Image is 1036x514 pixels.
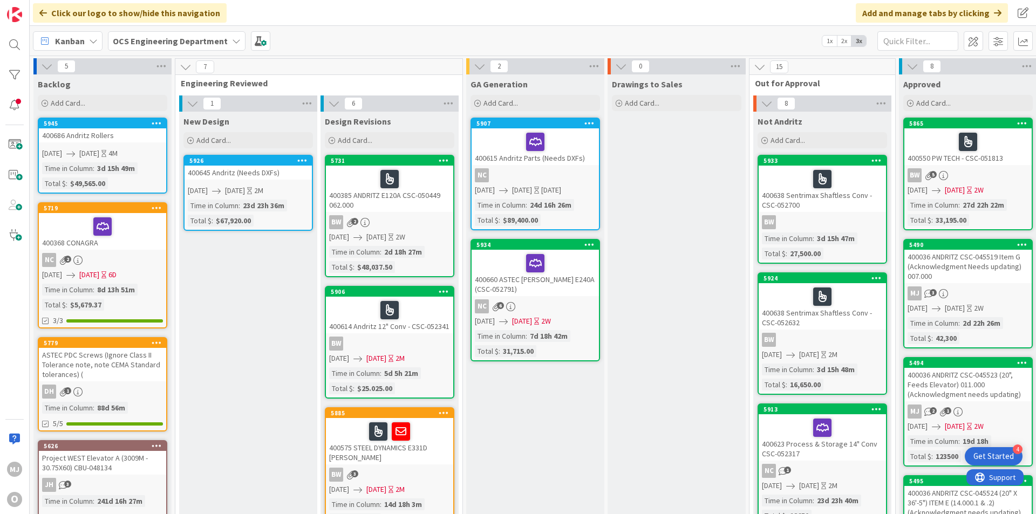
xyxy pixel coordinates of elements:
div: 5934400660 ASTEC [PERSON_NAME] E240A (CSC-052791) [472,240,599,296]
div: Total $ [42,299,66,311]
div: $89,400.00 [500,214,541,226]
span: [DATE] [762,349,782,360]
span: 15 [770,60,788,73]
span: 2 [64,256,71,263]
span: Drawings to Sales [612,79,683,90]
div: BW [329,215,343,229]
div: 4M [108,148,118,159]
div: Time in Column [908,435,958,447]
span: Add Card... [771,135,805,145]
div: 19d 18h [960,435,991,447]
div: NC [759,464,886,478]
div: MJ [904,405,1032,419]
div: Time in Column [475,330,526,342]
span: 2x [837,36,851,46]
div: 5933 [759,156,886,166]
span: : [526,199,527,211]
span: 1 [203,97,221,110]
div: 400385 ANDRITZ E120A CSC-050449 062.000 [326,166,453,212]
div: MJ [908,405,922,419]
span: : [380,246,381,258]
div: Total $ [475,214,499,226]
div: Open Get Started checklist, remaining modules: 4 [965,447,1023,465]
span: : [238,200,240,211]
div: 23d 23h 40m [814,495,861,506]
div: BW [762,215,776,229]
div: 2M [828,480,837,491]
span: 5 [57,60,76,73]
div: Time in Column [762,495,813,506]
span: [DATE] [79,148,99,159]
div: BW [326,337,453,351]
div: 2W [541,316,551,327]
div: ASTEC PDC Screws (Ignore Class II Tolerance note, note CEMA Standard tolerances) ( [39,348,166,381]
span: 3/3 [53,315,63,326]
div: 5719 [39,203,166,213]
div: DH [42,385,56,399]
div: NC [475,299,489,313]
span: [DATE] [225,185,245,196]
div: Time in Column [42,495,93,507]
div: Time in Column [908,199,958,211]
span: 6 [344,97,363,110]
span: [DATE] [366,231,386,243]
div: Time in Column [908,317,958,329]
span: : [499,214,500,226]
div: 5907 [476,120,599,127]
div: 5906 [326,287,453,297]
div: 3d 15h 47m [814,232,857,244]
span: : [66,177,67,189]
div: Time in Column [329,246,380,258]
div: $48,037.50 [355,261,395,273]
span: [DATE] [908,303,928,314]
div: 5933400638 Sentrimax Shaftless Conv - CSC-052700 [759,156,886,212]
span: Add Card... [483,98,518,108]
div: BW [329,337,343,351]
div: Total $ [475,345,499,357]
span: : [931,332,933,344]
div: 27,500.00 [787,248,823,259]
div: 400623 Process & Storage 14" Conv CSC-052317 [759,414,886,461]
span: [DATE] [42,269,62,280]
span: Out for Approval [755,78,882,88]
div: 2W [396,231,405,243]
div: 5906400614 Andritz 12" Conv - CSC-052341 [326,287,453,333]
div: JH [42,478,56,492]
span: : [526,330,527,342]
div: 42,300 [933,332,959,344]
div: 5924400638 Sentrimax Shaftless Conv - CSC-052632 [759,273,886,330]
span: [DATE] [908,421,928,432]
span: Add Card... [338,135,372,145]
div: 2M [254,185,263,196]
div: 400638 Sentrimax Shaftless Conv - CSC-052632 [759,283,886,330]
div: 7d 18h 42m [527,330,570,342]
span: 5/5 [53,418,63,429]
div: 5913 [759,405,886,414]
span: Not Andritz [758,116,802,127]
span: : [353,382,355,394]
span: [DATE] [366,353,386,364]
span: [DATE] [366,484,386,495]
span: 1 [64,387,71,394]
span: 2 [930,407,937,414]
span: [DATE] [799,349,819,360]
div: 5494 [909,359,1032,367]
div: NC [472,299,599,313]
div: NC [762,464,776,478]
div: 400660 ASTEC [PERSON_NAME] E240A (CSC-052791) [472,250,599,296]
div: 8d 13h 51m [94,284,138,296]
div: 5945400686 Andritz Rollers [39,119,166,142]
input: Quick Filter... [877,31,958,51]
span: : [353,261,355,273]
div: Total $ [762,379,786,390]
div: 3d 15h 49m [94,162,138,174]
span: [DATE] [945,184,965,196]
div: 5906 [331,288,453,296]
span: [DATE] [762,480,782,491]
span: [DATE] [945,421,965,432]
div: 5907 [472,119,599,128]
div: BW [759,215,886,229]
div: 5626Project WEST Elevator A (3009M - 30.75X60) CBU-048134 [39,441,166,475]
div: 16,650.00 [787,379,823,390]
span: [DATE] [329,484,349,495]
